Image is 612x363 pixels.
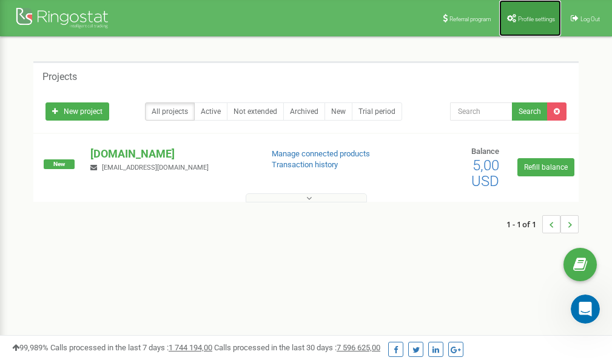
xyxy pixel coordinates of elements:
[512,102,548,121] button: Search
[44,159,75,169] span: New
[42,72,77,82] h5: Projects
[45,102,109,121] a: New project
[227,102,284,121] a: Not extended
[471,147,499,156] span: Balance
[449,16,491,22] span: Referral program
[102,164,209,172] span: [EMAIL_ADDRESS][DOMAIN_NAME]
[337,343,380,352] u: 7 596 625,00
[194,102,227,121] a: Active
[90,146,252,162] p: [DOMAIN_NAME]
[272,160,338,169] a: Transaction history
[283,102,325,121] a: Archived
[169,343,212,352] u: 1 744 194,00
[580,16,600,22] span: Log Out
[50,343,212,352] span: Calls processed in the last 7 days :
[517,158,574,176] a: Refill balance
[145,102,195,121] a: All projects
[471,157,499,190] span: 5,00 USD
[352,102,402,121] a: Trial period
[272,149,370,158] a: Manage connected products
[214,343,380,352] span: Calls processed in the last 30 days :
[12,343,49,352] span: 99,989%
[450,102,513,121] input: Search
[518,16,555,22] span: Profile settings
[571,295,600,324] iframe: Intercom live chat
[506,203,579,245] nav: ...
[506,215,542,233] span: 1 - 1 of 1
[324,102,352,121] a: New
